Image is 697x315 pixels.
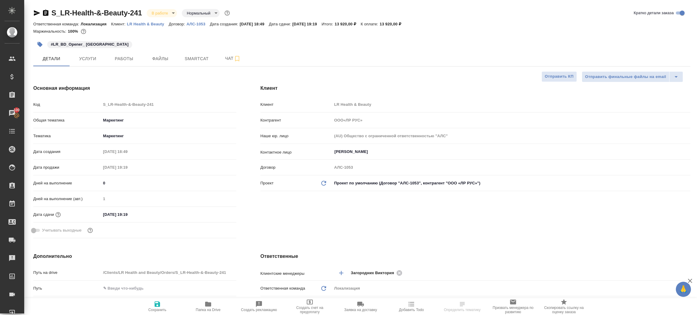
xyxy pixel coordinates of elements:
[582,71,683,82] div: split button
[332,178,690,188] div: Проект по умолчанию (Договор "АЛС-1053", контрагент "ООО «ЛР РУС»")
[33,212,54,218] p: Дата сдачи
[33,180,101,186] p: Дней на выполнение
[183,298,234,315] button: Папка на Drive
[260,180,274,186] p: Проект
[196,308,221,312] span: Папка на Drive
[218,55,247,62] span: Чат
[260,164,332,170] p: Договор
[332,100,690,109] input: Пустое поле
[260,253,690,260] h4: Ответственные
[344,308,377,312] span: Заявка на доставку
[332,132,690,140] input: Пустое поле
[127,22,169,26] p: LR Health & Beauty
[186,21,210,26] a: АЛС-1053
[284,298,335,315] button: Создать счет на предоплату
[687,272,688,274] button: Open
[322,22,335,26] p: Итого:
[260,117,332,123] p: Контрагент
[260,85,690,92] h4: Клиент
[332,116,690,125] input: Пустое поле
[132,298,183,315] button: Сохранить
[269,22,292,26] p: Дата сдачи:
[51,41,129,47] p: #LR_BD_Opener_ [GEOGRAPHIC_DATA]
[545,73,574,80] span: Отправить КП
[33,29,68,34] p: Маржинальность:
[399,308,424,312] span: Добавить Todo
[111,22,127,26] p: Клиент:
[444,308,480,312] span: Определить тематику
[687,151,688,152] button: Open
[80,28,87,35] button: 0.00 RUB;
[182,55,211,63] span: Smartcat
[110,55,139,63] span: Работы
[260,285,305,291] p: Ответственная команда
[234,55,241,62] svg: Подписаться
[148,308,166,312] span: Сохранить
[33,22,81,26] p: Ответственная команда:
[335,298,386,315] button: Заявка на доставку
[42,9,49,17] button: Скопировать ссылку
[33,9,41,17] button: Скопировать ссылку для ЯМессенджера
[332,163,690,172] input: Пустое поле
[101,194,236,203] input: Пустое поле
[634,10,674,16] span: Кратко детали заказа
[437,298,488,315] button: Определить тематику
[488,298,538,315] button: Призвать менеджера по развитию
[185,11,212,16] button: Нормальный
[234,298,284,315] button: Создать рекламацию
[169,22,187,26] p: Договор:
[676,282,691,297] button: 🙏
[33,117,101,123] p: Общая тематика
[332,283,690,294] div: Локализация
[54,211,62,219] button: Если добавить услуги и заполнить их объемом, то дата рассчитается автоматически
[335,22,361,26] p: 13 920,00 ₽
[260,149,332,155] p: Контактное лицо
[42,227,82,233] span: Учитывать выходные
[101,115,236,125] div: Маркетинг
[542,306,586,314] span: Скопировать ссылку на оценку заказа
[292,22,322,26] p: [DATE] 19:19
[33,38,47,51] button: Добавить тэг
[33,196,101,202] p: Дней на выполнение (авт.)
[33,85,236,92] h4: Основная информация
[361,22,380,26] p: К оплате:
[240,22,269,26] p: [DATE] 18:49
[33,149,101,155] p: Дата создания
[260,271,332,277] p: Клиентские менеджеры
[101,210,154,219] input: ✎ Введи что-нибудь
[147,9,177,17] div: В работе
[101,163,154,172] input: Пустое поле
[380,22,406,26] p: 13 920,00 ₽
[101,131,236,141] div: Маркетинг
[86,226,94,234] button: Выбери, если сб и вс нужно считать рабочими днями для выполнения заказа.
[101,147,154,156] input: Пустое поле
[101,179,236,187] input: ✎ Введи что-нибудь
[101,268,236,277] input: Пустое поле
[334,266,348,280] button: Добавить менеджера
[2,106,23,121] a: 100
[146,55,175,63] span: Файлы
[538,298,589,315] button: Скопировать ссылку на оценку заказа
[47,41,133,47] span: LR_BD_Opener_ Oberhausen
[101,100,236,109] input: Пустое поле
[68,29,80,34] p: 100%
[73,55,102,63] span: Услуги
[81,22,111,26] p: Локализация
[101,284,236,293] input: ✎ Введи что-нибудь
[678,283,689,296] span: 🙏
[260,102,332,108] p: Клиент
[210,22,240,26] p: Дата создания:
[127,21,169,26] a: LR Health & Beauty
[150,11,170,16] button: В работе
[10,107,24,113] span: 100
[585,73,666,80] span: Отправить финальные файлы на email
[33,133,101,139] p: Тематика
[288,306,332,314] span: Создать счет на предоплату
[33,164,101,170] p: Дата продажи
[223,9,231,17] button: Доп статусы указывают на важность/срочность заказа
[491,306,535,314] span: Призвать менеджера по развитию
[351,270,398,276] span: Загородних Виктория
[351,269,404,277] div: Загородних Виктория
[542,71,577,82] button: Отправить КП
[33,270,101,276] p: Путь на drive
